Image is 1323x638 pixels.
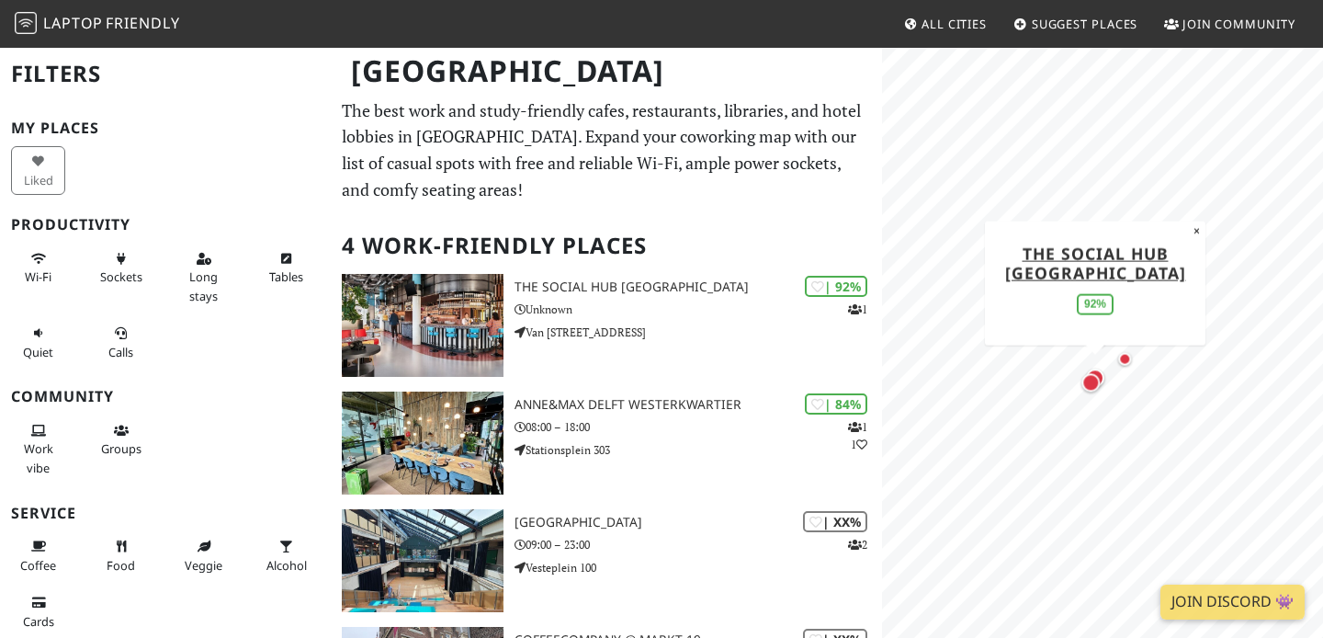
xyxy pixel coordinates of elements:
[805,276,867,297] div: | 92%
[514,441,882,459] p: Stationsplein 303
[11,416,65,483] button: Work vibe
[106,13,179,33] span: Friendly
[94,244,148,292] button: Sockets
[94,416,148,464] button: Groups
[100,268,142,285] span: Power sockets
[342,97,871,203] p: The best work and study-friendly cafes, restaurants, libraries, and hotel lobbies in [GEOGRAPHIC_...
[514,279,882,295] h3: The Social Hub [GEOGRAPHIC_DATA]
[15,12,37,34] img: LaptopFriendly
[101,440,141,457] span: Group tables
[108,344,133,360] span: Video/audio calls
[1005,242,1186,283] a: The Social Hub [GEOGRAPHIC_DATA]
[805,393,867,415] div: | 84%
[94,318,148,367] button: Calls
[514,536,882,553] p: 09:00 – 23:00
[11,388,320,405] h3: Community
[922,16,987,32] span: All Cities
[259,244,313,292] button: Tables
[43,13,103,33] span: Laptop
[269,268,303,285] span: Work-friendly tables
[23,344,53,360] span: Quiet
[896,7,994,40] a: All Cities
[11,505,320,522] h3: Service
[176,244,231,311] button: Long stays
[342,509,503,612] img: DOK Center
[514,397,882,413] h3: Anne&Max Delft Westerkwartier
[848,418,867,453] p: 1 1
[259,531,313,580] button: Alcohol
[23,613,54,630] span: Credit cards
[342,218,871,274] h2: 4 Work-Friendly Places
[266,557,307,574] span: Alcohol
[176,531,231,580] button: Veggie
[514,515,882,530] h3: [GEOGRAPHIC_DATA]
[848,536,867,553] p: 2
[1182,16,1295,32] span: Join Community
[514,301,882,318] p: Unknown
[107,557,135,574] span: Food
[803,511,867,532] div: | XX%
[514,418,882,436] p: 08:00 – 18:00
[1006,7,1146,40] a: Suggest Places
[11,120,320,137] h3: My Places
[1160,585,1305,620] a: Join Discord 👾
[11,318,65,367] button: Quiet
[1114,347,1136,370] div: Map marker
[11,216,320,234] h3: Productivity
[189,268,218,303] span: Long stays
[342,274,503,377] img: The Social Hub Delft
[331,392,882,495] a: Anne&Max Delft Westerkwartier | 84% 11 Anne&Max Delft Westerkwartier 08:00 – 18:00 Stationsplein 303
[514,559,882,576] p: Vesteplein 100
[1082,365,1108,391] div: Map marker
[1088,329,1110,351] div: Map marker
[11,531,65,580] button: Coffee
[331,509,882,612] a: DOK Center | XX% 2 [GEOGRAPHIC_DATA] 09:00 – 23:00 Vesteplein 100
[24,440,53,475] span: People working
[336,46,878,97] h1: [GEOGRAPHIC_DATA]
[1032,16,1138,32] span: Suggest Places
[1077,293,1114,314] div: 92%
[331,274,882,377] a: The Social Hub Delft | 92% 1 The Social Hub [GEOGRAPHIC_DATA] Unknown Van [STREET_ADDRESS]
[1157,7,1303,40] a: Join Community
[185,557,222,574] span: Veggie
[15,8,180,40] a: LaptopFriendly LaptopFriendly
[342,392,503,495] img: Anne&Max Delft Westerkwartier
[11,46,320,102] h2: Filters
[1188,221,1205,241] button: Close popup
[20,557,56,574] span: Coffee
[11,244,65,292] button: Wi-Fi
[94,531,148,580] button: Food
[514,324,882,341] p: Van [STREET_ADDRESS]
[11,587,65,636] button: Cards
[848,301,867,318] p: 1
[1078,370,1103,395] div: Map marker
[25,268,51,285] span: Stable Wi-Fi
